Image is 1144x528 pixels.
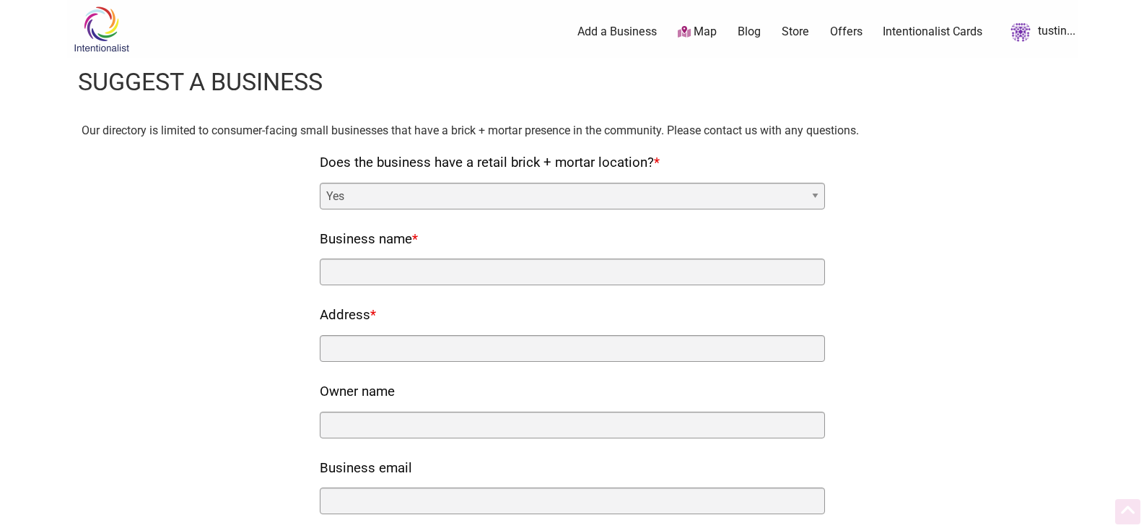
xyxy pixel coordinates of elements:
[883,24,982,40] a: Intentionalist Cards
[320,303,376,328] label: Address
[738,24,761,40] a: Blog
[320,151,660,176] label: Does the business have a retail brick + mortar location?
[320,228,418,252] label: Business name
[82,121,1063,140] p: Our directory is limited to consumer-facing small businesses that have a brick + mortar presence ...
[782,24,809,40] a: Store
[1003,19,1075,45] a: tustin...
[67,6,136,53] img: Intentionalist
[1115,499,1140,524] div: Scroll Back to Top
[678,24,717,40] a: Map
[830,24,863,40] a: Offers
[320,456,412,481] label: Business email
[577,24,657,40] a: Add a Business
[320,380,395,404] label: Owner name
[78,65,323,100] h1: Suggest a business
